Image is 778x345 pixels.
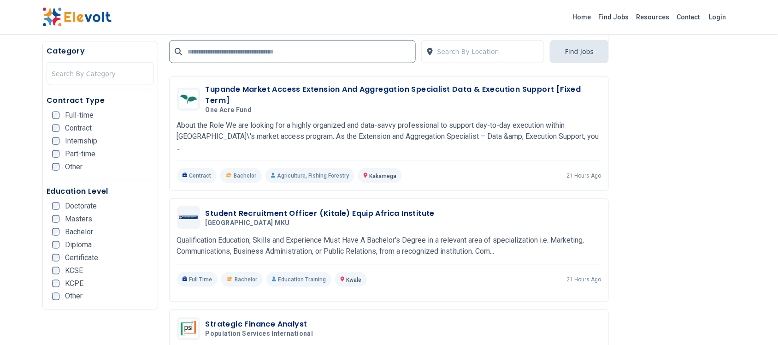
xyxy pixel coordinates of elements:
img: Elevolt [42,7,112,27]
span: Bachelor [234,172,256,179]
span: KCSE [65,267,83,274]
span: Diploma [65,241,92,249]
p: Full Time [177,272,218,287]
h3: Strategic Finance Analyst [206,319,317,330]
button: Find Jobs [550,40,609,63]
img: One Acre Fund [179,90,198,108]
h3: Student Recruitment Officer (Kitale) Equip Africa Institute [206,208,435,219]
iframe: Chat Widget [732,301,778,345]
input: Masters [52,215,59,223]
input: KCSE [52,267,59,274]
span: Population Services International [206,330,313,339]
span: Other [65,293,83,300]
a: Find Jobs [595,10,633,24]
span: Kakamega [369,173,396,179]
h5: Education Level [47,186,154,197]
p: 21 hours ago [566,276,601,283]
a: Resources [633,10,673,24]
span: One Acre Fund [206,106,252,114]
p: About the Role We are looking for a highly organized and data-savvy professional to support day-t... [177,120,601,153]
a: Home [569,10,595,24]
input: Contract [52,125,59,132]
input: Full-time [52,112,59,119]
img: Mount Kenya University MKU [179,216,198,220]
p: Education Training [266,272,331,287]
span: Bachelor [65,228,93,236]
span: Internship [65,137,97,145]
input: Certificate [52,254,59,262]
input: Diploma [52,241,59,249]
p: Contract [177,168,217,183]
input: Other [52,163,59,171]
input: KCPE [52,280,59,287]
input: Doctorate [52,202,59,210]
input: Internship [52,137,59,145]
a: Login [704,8,732,26]
h5: Category [47,46,154,57]
span: KCPE [65,280,83,287]
span: Full-time [65,112,94,119]
span: Masters [65,215,92,223]
img: Population Services International [179,320,198,338]
input: Part-time [52,150,59,158]
span: Kwale [346,277,361,283]
p: Agriculture, Fishing Forestry [265,168,354,183]
span: Part-time [65,150,95,158]
span: Certificate [65,254,98,262]
p: Qualification Education, Skills and Experience Must Have A Bachelor’s Degree in a relevant area o... [177,235,601,257]
h5: Contract Type [47,95,154,106]
span: Contract [65,125,92,132]
span: Doctorate [65,202,97,210]
a: Contact [673,10,704,24]
a: One Acre FundTupande Market Access Extension And Aggregation Specialist Data & Execution Support ... [177,84,601,183]
span: Bachelor [235,276,257,283]
h3: Tupande Market Access Extension And Aggregation Specialist Data & Execution Support [Fixed Term] [206,84,601,106]
a: Mount Kenya University MKUStudent Recruitment Officer (Kitale) Equip Africa Institute[GEOGRAPHIC_... [177,206,601,287]
span: Other [65,163,83,171]
input: Other [52,293,59,300]
span: [GEOGRAPHIC_DATA] MKU [206,219,290,227]
input: Bachelor [52,228,59,236]
iframe: Advertisement [620,42,736,318]
p: 21 hours ago [566,172,601,179]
